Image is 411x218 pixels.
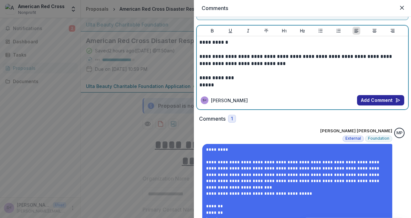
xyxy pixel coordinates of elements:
button: Ordered List [335,27,342,35]
button: Align Right [389,27,396,35]
div: Marisch Perera [396,131,403,135]
button: Italicize [244,27,252,35]
h2: Comments [199,116,226,122]
button: Add Comment [357,95,404,105]
h2: Comments [202,5,403,11]
button: Bold [208,27,216,35]
button: Close [397,3,407,13]
span: 1 [231,116,233,122]
button: Bullet List [317,27,324,35]
span: External [345,136,361,141]
div: Susan Westerfield <susan.westerfield@redcross.org> [203,99,207,102]
p: [PERSON_NAME] [211,97,248,104]
button: Strike [262,27,270,35]
span: Foundation [368,136,389,141]
p: [PERSON_NAME] [PERSON_NAME] [320,128,392,134]
button: Align Left [353,27,360,35]
button: Heading 1 [280,27,288,35]
button: Align Center [371,27,378,35]
button: Heading 2 [299,27,306,35]
button: Underline [227,27,234,35]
